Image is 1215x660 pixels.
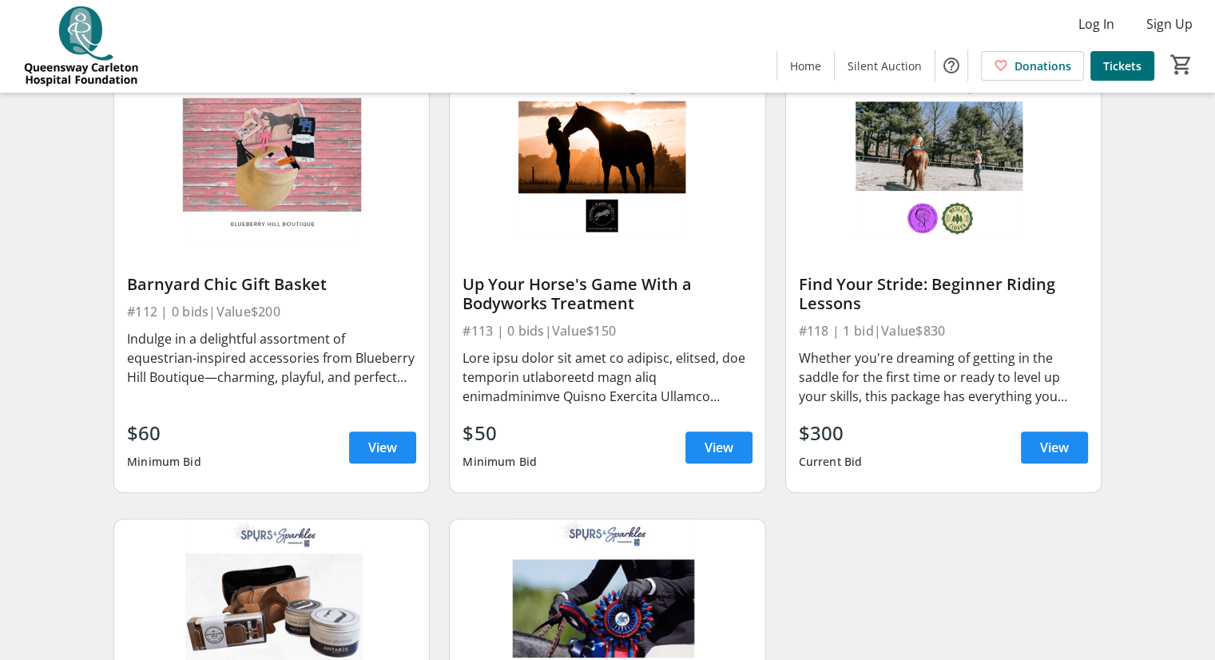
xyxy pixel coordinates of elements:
[981,51,1084,81] a: Donations
[463,419,537,447] div: $50
[799,348,1088,406] div: Whether you're dreaming of getting in the saddle for the first time or ready to level up your ski...
[127,419,201,447] div: $60
[1103,58,1142,74] span: Tickets
[1021,431,1088,463] a: View
[848,58,922,74] span: Silent Auction
[799,320,1088,342] div: #118 | 1 bid | Value $830
[127,329,416,387] div: Indulge in a delightful assortment of equestrian-inspired accessories from Blueberry Hill Boutiqu...
[799,419,863,447] div: $300
[799,447,863,476] div: Current Bid
[463,320,752,342] div: #113 | 0 bids | Value $150
[1134,11,1205,37] button: Sign Up
[450,64,764,241] img: Up Your Horse's Game With a Bodyworks Treatment
[799,275,1088,313] div: Find Your Stride: Beginner Riding Lessons
[835,51,935,81] a: Silent Auction
[1078,14,1114,34] span: Log In
[127,447,201,476] div: Minimum Bid
[1090,51,1154,81] a: Tickets
[463,447,537,476] div: Minimum Bid
[114,64,429,241] img: Barnyard Chic Gift Basket
[368,438,397,457] span: View
[790,58,821,74] span: Home
[935,50,967,82] button: Help
[463,275,752,313] div: Up Your Horse's Game With a Bodyworks Treatment
[705,438,733,457] span: View
[463,348,752,406] div: Lore ipsu dolor sit amet co adipisc, elitsed, doe temporin utlaboreetd magn aliq enimadminimve Qu...
[127,300,416,323] div: #112 | 0 bids | Value $200
[10,6,152,86] img: QCH Foundation's Logo
[777,51,834,81] a: Home
[1014,58,1071,74] span: Donations
[127,275,416,294] div: Barnyard Chic Gift Basket
[1146,14,1193,34] span: Sign Up
[1040,438,1069,457] span: View
[685,431,752,463] a: View
[786,64,1101,241] img: Find Your Stride: Beginner Riding Lessons
[1066,11,1127,37] button: Log In
[1167,50,1196,79] button: Cart
[349,431,416,463] a: View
